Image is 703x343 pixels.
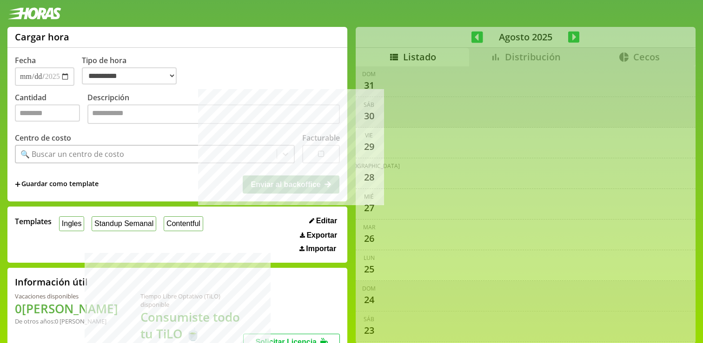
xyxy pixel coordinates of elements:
div: 🔍 Buscar un centro de costo [20,149,124,159]
span: Importar [306,245,336,253]
h1: 0 [PERSON_NAME] [15,300,118,317]
button: Exportar [297,231,340,240]
label: Facturable [302,133,340,143]
label: Tipo de hora [82,55,184,86]
input: Cantidad [15,104,80,122]
label: Cantidad [15,92,87,126]
label: Fecha [15,55,36,65]
span: Exportar [306,231,337,239]
img: logotipo [7,7,61,19]
div: Vacaciones disponibles [15,292,118,300]
h2: Información útil [15,276,88,288]
select: Tipo de hora [82,67,177,84]
h1: Consumiste todo tu TiLO 🍵 [140,309,243,342]
button: Ingles [59,216,84,231]
button: Editar [306,216,340,226]
button: Contentful [164,216,203,231]
label: Centro de costo [15,133,71,143]
textarea: Descripción [87,104,340,124]
label: Descripción [87,92,340,126]
span: Editar [316,217,337,225]
span: +Guardar como template [15,179,99,189]
button: Standup Semanal [92,216,156,231]
div: Tiempo Libre Optativo (TiLO) disponible [140,292,243,309]
span: + [15,179,20,189]
span: Templates [15,216,52,227]
h1: Cargar hora [15,31,69,43]
div: De otros años: 0 [PERSON_NAME] [15,317,118,325]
